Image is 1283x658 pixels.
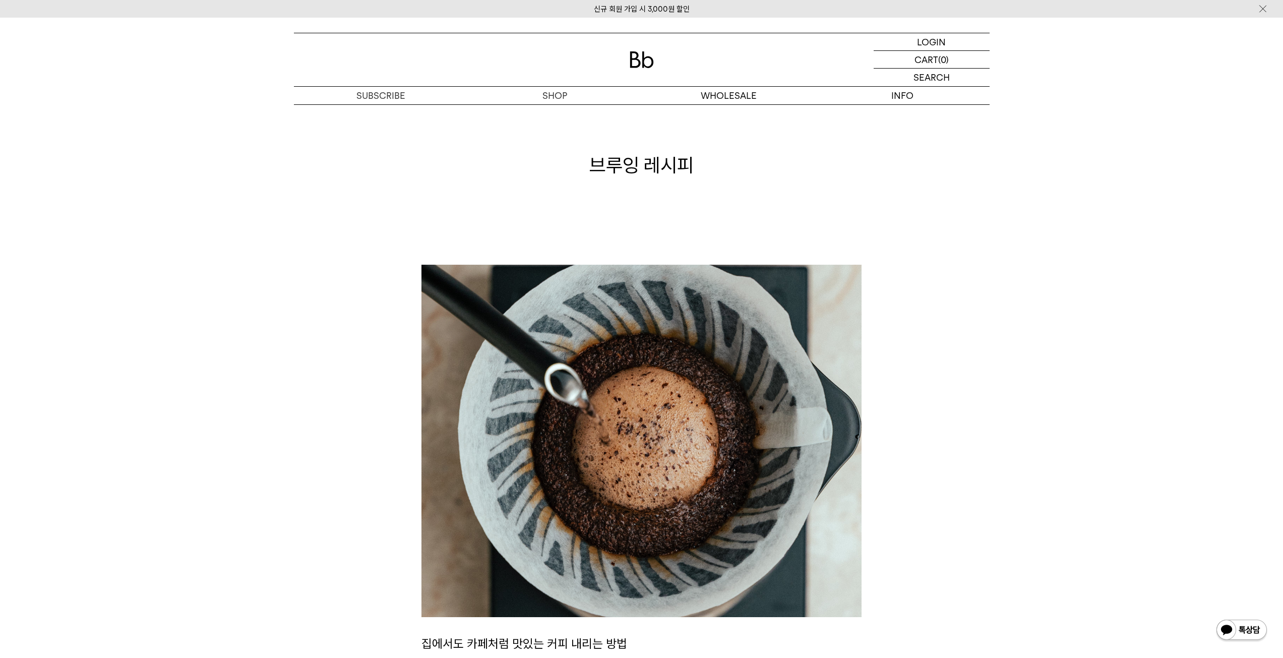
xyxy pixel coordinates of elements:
img: 카카오톡 채널 1:1 채팅 버튼 [1215,619,1268,643]
a: SHOP [468,87,642,104]
a: 신규 회원 가입 시 3,000원 할인 [594,5,690,14]
p: WHOLESALE [642,87,816,104]
img: 4189a716bed969d963a9df752a490e85_105402.jpg [421,265,862,617]
p: SEARCH [913,69,950,86]
p: INFO [816,87,990,104]
a: CART (0) [874,51,990,69]
a: LOGIN [874,33,990,51]
img: 로고 [630,51,654,68]
p: CART [914,51,938,68]
p: LOGIN [917,33,946,50]
p: (0) [938,51,949,68]
h1: 브루잉 레시피 [294,152,990,178]
span: 집에서도 카페처럼 맛있는 커피 내리는 방법 [421,636,627,651]
a: SUBSCRIBE [294,87,468,104]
